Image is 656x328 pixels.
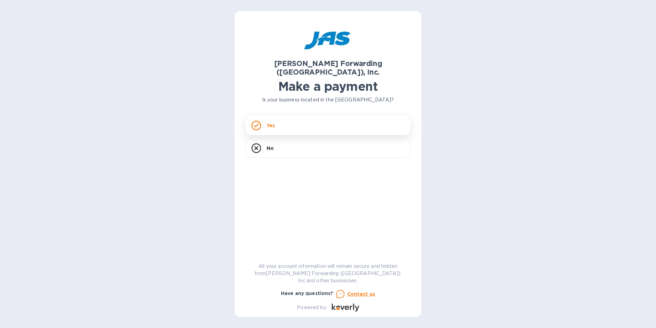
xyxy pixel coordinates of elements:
[281,291,333,296] b: Have any questions?
[297,304,326,311] p: Powered by
[246,263,410,284] p: All your account information will remain secure and hidden from [PERSON_NAME] Forwarding ([GEOGRA...
[267,145,274,152] p: No
[267,122,275,129] p: Yes
[274,59,382,76] b: [PERSON_NAME] Forwarding ([GEOGRAPHIC_DATA]), Inc.
[347,291,375,297] u: Contact us
[246,79,410,94] h1: Make a payment
[246,96,410,103] p: Is your business located in the [GEOGRAPHIC_DATA]?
